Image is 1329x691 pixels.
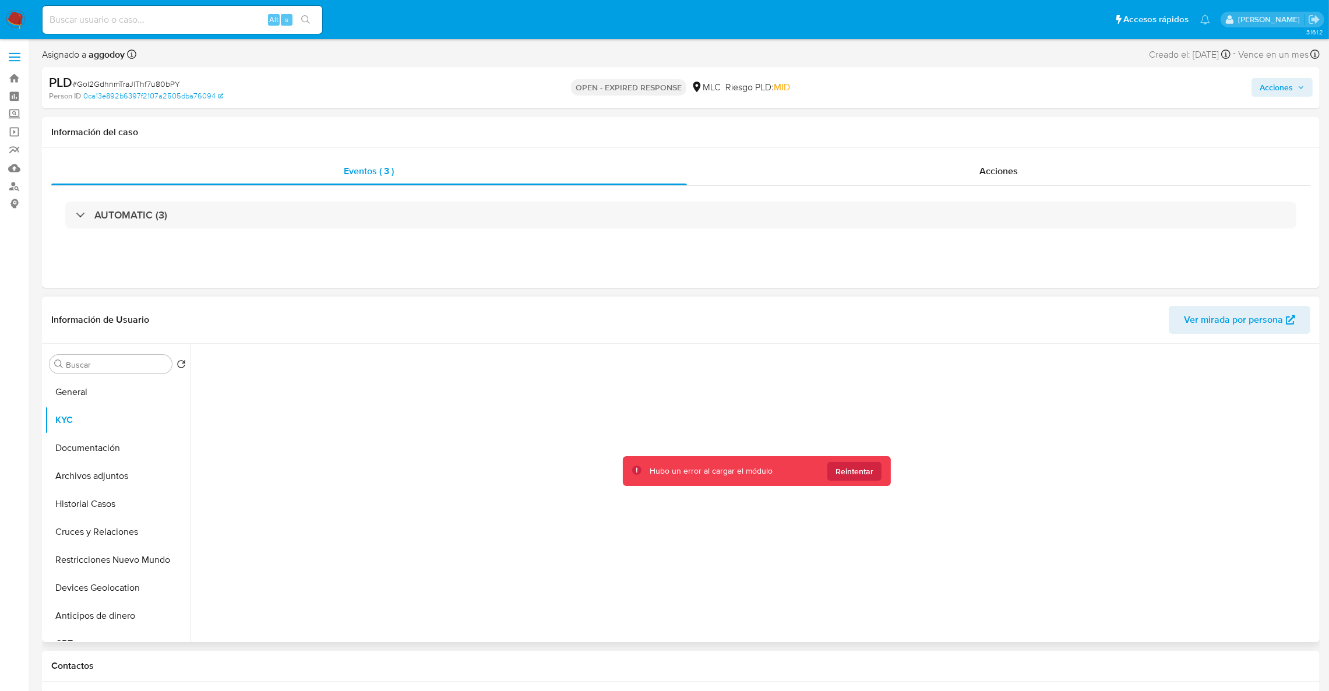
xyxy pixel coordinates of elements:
[979,164,1018,178] span: Acciones
[45,490,191,518] button: Historial Casos
[45,546,191,574] button: Restricciones Nuevo Mundo
[51,126,1310,138] h1: Información del caso
[83,91,223,101] a: 0ca13e892b6397f2107a2505dba76094
[1123,13,1189,26] span: Accesos rápidos
[51,660,1310,672] h1: Contactos
[72,78,180,90] span: # GoI2GdhnmTraJlThf7u80bPY
[294,12,318,28] button: search-icon
[571,79,686,96] p: OPEN - EXPIRED RESPONSE
[1233,47,1236,62] span: -
[45,602,191,630] button: Anticipos de dinero
[54,359,64,369] button: Buscar
[42,48,125,61] span: Asignado a
[94,209,167,221] h3: AUTOMATIC (3)
[269,14,279,25] span: Alt
[45,518,191,546] button: Cruces y Relaciones
[725,81,790,94] span: Riesgo PLD:
[66,359,167,370] input: Buscar
[1184,306,1283,334] span: Ver mirada por persona
[650,466,773,477] div: Hubo un error al cargar el módulo
[1149,47,1231,62] div: Creado el: [DATE]
[1252,78,1313,97] button: Acciones
[1200,15,1210,24] a: Notificaciones
[177,359,186,372] button: Volver al orden por defecto
[1260,78,1293,97] span: Acciones
[691,81,721,94] div: MLC
[49,73,72,91] b: PLD
[45,378,191,406] button: General
[45,462,191,490] button: Archivos adjuntos
[51,314,149,326] h1: Información de Usuario
[774,80,790,94] span: MID
[45,434,191,462] button: Documentación
[43,12,322,27] input: Buscar usuario o caso...
[65,202,1296,228] div: AUTOMATIC (3)
[45,630,191,658] button: CBT
[1308,13,1320,26] a: Salir
[45,406,191,434] button: KYC
[45,574,191,602] button: Devices Geolocation
[1238,14,1304,25] p: agustina.godoy@mercadolibre.com
[49,91,81,101] b: Person ID
[1238,48,1309,61] span: Vence en un mes
[86,48,125,61] b: aggodoy
[285,14,288,25] span: s
[344,164,394,178] span: Eventos ( 3 )
[1169,306,1310,334] button: Ver mirada por persona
